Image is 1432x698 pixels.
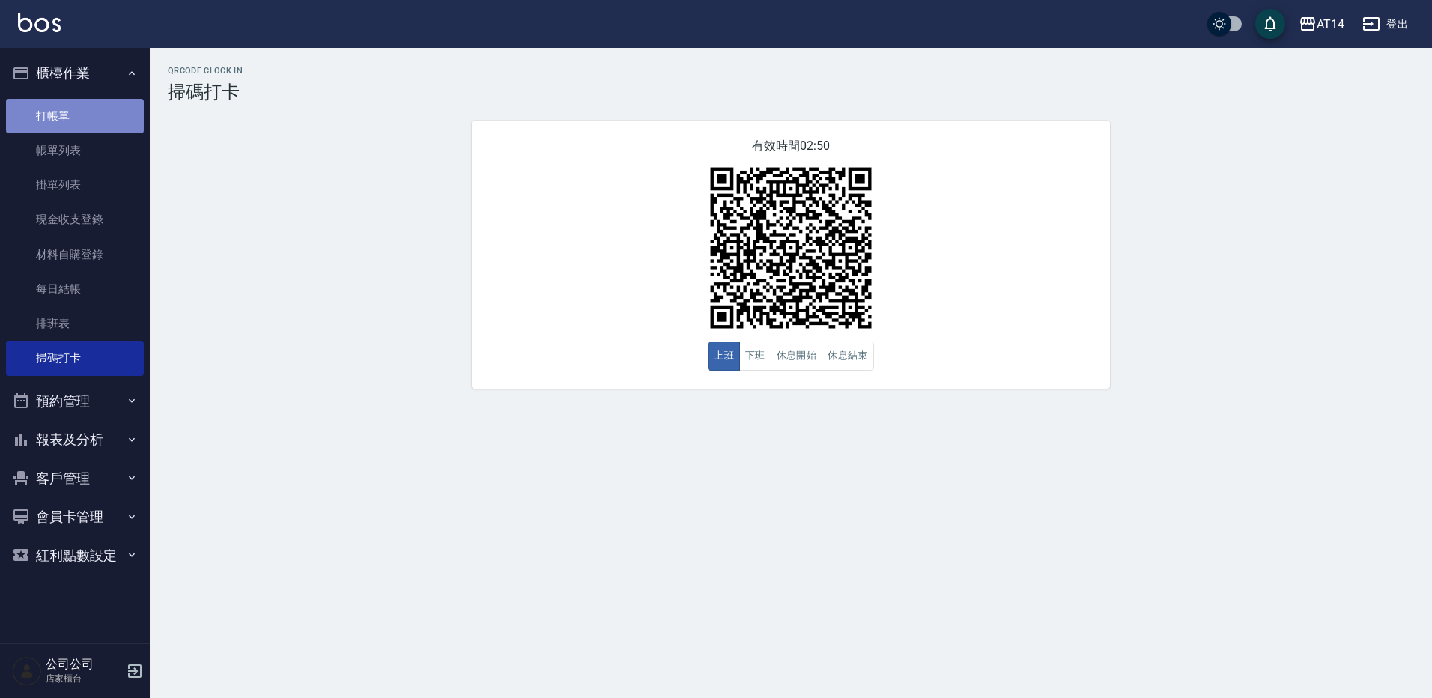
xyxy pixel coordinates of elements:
[739,342,771,371] button: 下班
[6,54,144,93] button: 櫃檯作業
[168,82,1414,103] h3: 掃碼打卡
[822,342,874,371] button: 休息結束
[46,672,122,685] p: 店家櫃台
[6,133,144,168] a: 帳單列表
[6,341,144,375] a: 掃碼打卡
[6,168,144,202] a: 掛單列表
[1317,15,1344,34] div: AT14
[708,342,740,371] button: 上班
[6,237,144,272] a: 材料自購登錄
[168,66,1414,76] h2: QRcode Clock In
[12,656,42,686] img: Person
[6,306,144,341] a: 排班表
[18,13,61,32] img: Logo
[1293,9,1350,40] button: AT14
[771,342,823,371] button: 休息開始
[1356,10,1414,38] button: 登出
[6,536,144,575] button: 紅利點數設定
[6,420,144,459] button: 報表及分析
[472,121,1110,389] div: 有效時間 02:50
[6,99,144,133] a: 打帳單
[6,382,144,421] button: 預約管理
[6,497,144,536] button: 會員卡管理
[6,202,144,237] a: 現金收支登錄
[6,272,144,306] a: 每日結帳
[6,459,144,498] button: 客戶管理
[46,657,122,672] h5: 公司公司
[1255,9,1285,39] button: save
